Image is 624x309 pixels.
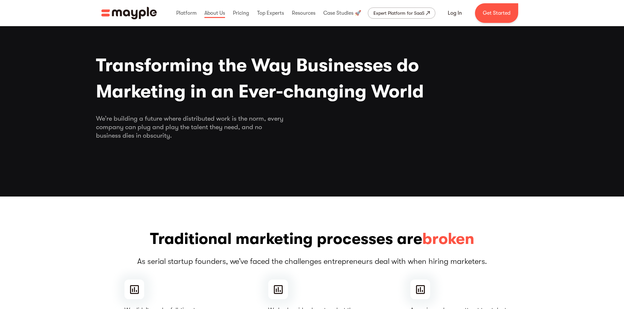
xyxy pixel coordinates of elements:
span: Marketing in an Ever-changing World [96,78,528,105]
span: business dies in obscurity. [96,131,528,140]
div: Expert Platform for SaaS [373,9,425,17]
span: broken [422,229,474,249]
h3: Traditional marketing processes are [96,229,528,249]
div: About Us [203,3,227,24]
div: Pricing [231,3,251,24]
div: Platform [175,3,198,24]
a: Get Started [475,3,518,23]
div: Resources [290,3,317,24]
h1: Transforming the Way Businesses do [96,52,528,105]
div: Top Experts [255,3,286,24]
p: As serial startup founders, we’ve faced the challenges entrepreneurs deal with when hiring market... [96,256,528,266]
span: company can plug and play the talent they need, and no [96,123,528,131]
div: We’re building a future where distributed work is the norm, every [96,114,528,140]
a: Expert Platform for SaaS [368,8,435,19]
a: Log In [440,5,470,21]
a: home [101,7,157,19]
img: Mayple logo [101,7,157,19]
